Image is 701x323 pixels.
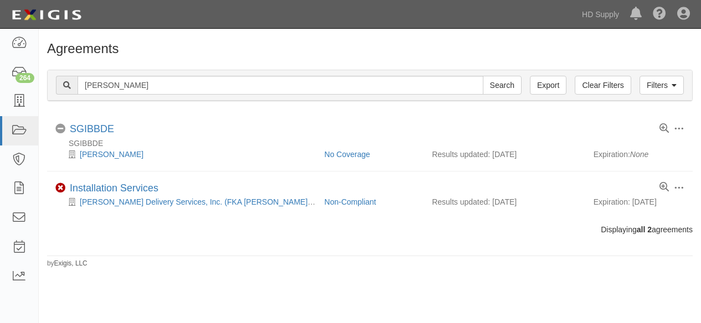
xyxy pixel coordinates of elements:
[16,73,34,83] div: 264
[47,259,87,268] small: by
[55,124,65,134] i: No Coverage
[54,259,87,267] a: Exigis, LLC
[637,225,652,234] b: all 2
[640,76,684,95] a: Filters
[483,76,522,95] input: Search
[594,196,684,207] div: Expiration: [DATE]
[530,76,566,95] a: Export
[55,138,693,149] div: SGIBBDE
[47,41,693,56] h1: Agreements
[55,196,316,207] div: Gibby Delivery Services, Inc. (FKA Gibby Brothers, Inc.)
[432,149,577,160] div: Results updated: [DATE]
[630,150,648,159] em: None
[432,196,577,207] div: Results updated: [DATE]
[594,149,684,160] div: Expiration:
[55,149,316,160] div: DERRICK GIBBS
[575,76,631,95] a: Clear Filters
[80,197,358,206] a: [PERSON_NAME] Delivery Services, Inc. (FKA [PERSON_NAME] Brothers, Inc.)
[659,124,669,134] a: View results summary
[576,3,625,25] a: HD Supply
[8,5,85,25] img: logo-5460c22ac91f19d4615b14bd174203de0afe785f0fc80cf4dbbc73dc1793850b.png
[324,197,376,206] a: Non-Compliant
[70,123,114,134] a: SGIBBDE
[659,183,669,192] a: View results summary
[78,76,483,95] input: Search
[80,150,143,159] a: [PERSON_NAME]
[70,183,158,195] div: Installation Services
[324,150,370,159] a: No Coverage
[70,183,158,194] a: Installation Services
[39,224,701,235] div: Displaying agreements
[70,123,114,136] div: SGIBBDE
[55,183,65,193] i: Non-Compliant
[653,8,666,21] i: Help Center - Complianz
